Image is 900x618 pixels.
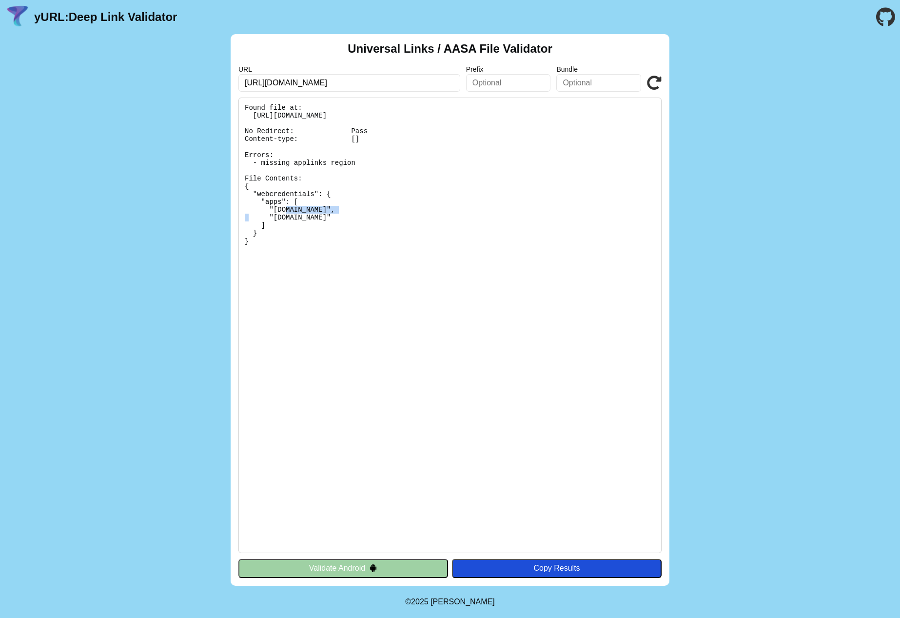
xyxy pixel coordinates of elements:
label: Prefix [466,65,551,73]
a: Michael Ibragimchayev's Personal Site [430,598,495,606]
footer: © [405,586,494,618]
button: Copy Results [452,559,662,578]
img: droidIcon.svg [369,564,377,572]
div: Copy Results [457,564,657,573]
img: yURL Logo [5,4,30,30]
label: URL [238,65,460,73]
span: 2025 [411,598,429,606]
pre: Found file at: [URL][DOMAIN_NAME] No Redirect: Pass Content-type: [] Errors: - missing applinks r... [238,98,662,553]
button: Validate Android [238,559,448,578]
h2: Universal Links / AASA File Validator [348,42,552,56]
a: yURL:Deep Link Validator [34,10,177,24]
input: Optional [556,74,641,92]
input: Optional [466,74,551,92]
label: Bundle [556,65,641,73]
input: Required [238,74,460,92]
